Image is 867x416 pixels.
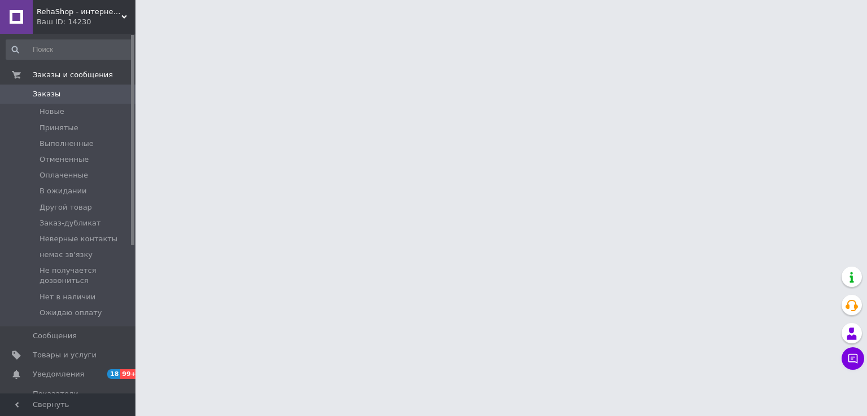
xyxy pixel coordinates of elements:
span: В ожидании [40,186,87,196]
span: Неверные контакты [40,234,117,244]
span: Уведомления [33,369,84,379]
span: Отмененные [40,154,89,165]
span: 99+ [120,369,139,379]
div: Ваш ID: 14230 [37,17,135,27]
span: Сообщения [33,331,77,341]
span: Заказы [33,89,60,99]
span: немає зв'язку [40,250,93,260]
button: Чат с покупателем [842,347,864,370]
span: Заказ-дубликат [40,218,101,228]
span: Другой товар [40,202,92,213]
span: Принятые [40,123,78,133]
span: Нет в наличии [40,292,95,302]
span: Заказы и сообщения [33,70,113,80]
span: Оплаченные [40,170,88,180]
span: Не получается дозвониться [40,265,132,286]
span: Ожидаю оплату [40,308,102,318]
input: Поиск [6,39,133,60]
span: Товары и услуги [33,350,97,360]
span: Новые [40,107,64,117]
span: 18 [107,369,120,379]
span: RehaShop - интернет-магазин медтехники [37,7,121,17]
span: Выполненные [40,139,94,149]
span: Показатели работы компании [33,389,104,409]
